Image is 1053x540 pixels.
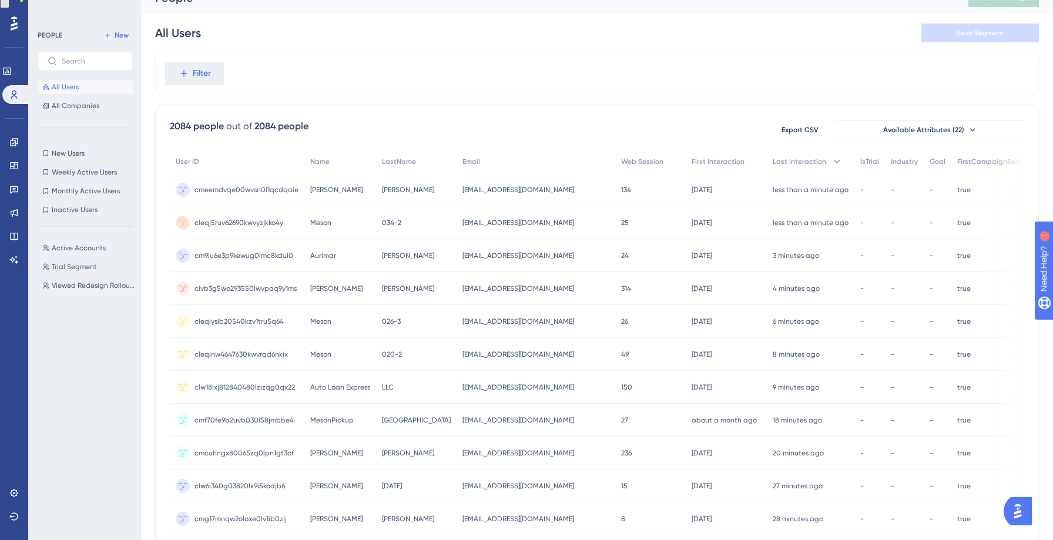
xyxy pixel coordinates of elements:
[82,6,85,15] div: 1
[692,449,712,457] time: [DATE]
[193,66,211,81] span: Filter
[773,219,849,227] time: less than a minute ago
[891,317,894,326] span: -
[310,185,363,194] span: [PERSON_NAME]
[891,284,894,293] span: -
[773,383,819,391] time: 9 minutes ago
[930,383,933,392] span: -
[930,317,933,326] span: -
[930,448,933,458] span: -
[62,57,123,65] input: Search
[462,317,574,326] span: [EMAIL_ADDRESS][DOMAIN_NAME]
[957,317,971,326] span: true
[621,415,628,425] span: 27
[692,251,712,260] time: [DATE]
[194,185,299,194] span: cmeemdvqe00wvsn0l1qcdqaie
[621,185,631,194] span: 134
[773,157,826,166] span: Last Interaction
[38,184,133,198] button: Monthly Active Users
[773,251,819,260] time: 3 minutes ago
[382,415,451,425] span: [GEOGRAPHIC_DATA]
[462,284,574,293] span: [EMAIL_ADDRESS][DOMAIN_NAME]
[38,146,133,160] button: New Users
[194,481,285,491] span: clw6i340g03820lx9i5kodjb6
[462,481,574,491] span: [EMAIL_ADDRESS][DOMAIN_NAME]
[194,448,294,458] span: cmcuhngx80065zq0lpn1gt3of
[462,350,574,359] span: [EMAIL_ADDRESS][DOMAIN_NAME]
[52,101,99,110] span: All Companies
[621,284,631,293] span: 314
[382,448,434,458] span: [PERSON_NAME]
[930,284,933,293] span: -
[891,514,894,524] span: -
[692,383,712,391] time: [DATE]
[930,514,933,524] span: -
[773,350,820,358] time: 8 minutes ago
[38,31,62,40] div: PEOPLE
[773,416,822,424] time: 18 minutes ago
[194,218,283,227] span: cleqj5ruv62690kwvyzjkko4y
[621,350,629,359] span: 49
[621,251,629,260] span: 24
[860,251,864,260] span: -
[957,481,971,491] span: true
[860,514,864,524] span: -
[773,482,823,490] time: 27 minutes ago
[310,383,370,392] span: Auto Loan Express
[773,515,823,523] time: 28 minutes ago
[310,514,363,524] span: [PERSON_NAME]
[310,448,363,458] span: [PERSON_NAME]
[194,350,288,359] span: cleqinw4647630kwvrqd6nkix
[382,514,434,524] span: [PERSON_NAME]
[921,24,1039,42] button: Save Segment
[891,185,894,194] span: -
[891,157,918,166] span: Industry
[52,281,135,290] span: Viewed Redesign Rollout Guide
[170,119,224,133] div: 2084 people
[194,514,287,524] span: cmg17mnqw2oloxe0lv1ib0zij
[957,157,1022,166] span: FirstCampaignSent
[692,284,712,293] time: [DATE]
[883,125,964,135] span: Available Attributes (22)
[891,448,894,458] span: -
[621,448,632,458] span: 236
[155,25,201,41] div: All Users
[310,251,336,260] span: Aurimar
[38,260,140,274] button: Trial Segment
[860,218,864,227] span: -
[891,251,894,260] span: -
[957,514,971,524] span: true
[226,119,252,133] div: out of
[770,120,829,139] button: Export CSV
[194,415,294,425] span: cmf70fe9b2uvb030l58jmbbe4
[28,3,73,17] span: Need Help?
[692,157,745,166] span: First Interaction
[773,284,820,293] time: 4 minutes ago
[860,284,864,293] span: -
[462,251,574,260] span: [EMAIL_ADDRESS][DOMAIN_NAME]
[860,317,864,326] span: -
[860,350,864,359] span: -
[891,481,894,491] span: -
[621,317,628,326] span: 26
[194,317,284,326] span: cleqiyslb20540kzv1tru5q64
[860,415,864,425] span: -
[860,481,864,491] span: -
[621,514,625,524] span: 8
[310,350,331,359] span: Meson
[836,120,1024,139] button: Available Attributes (22)
[773,317,819,326] time: 6 minutes ago
[176,157,199,166] span: User ID
[957,448,971,458] span: true
[692,482,712,490] time: [DATE]
[957,251,971,260] span: true
[310,157,330,166] span: Name
[382,284,434,293] span: [PERSON_NAME]
[52,149,85,158] span: New Users
[860,157,879,166] span: IsTrial
[38,165,133,179] button: Weekly Active Users
[957,218,971,227] span: true
[930,218,933,227] span: -
[38,279,140,293] button: Viewed Redesign Rollout Guide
